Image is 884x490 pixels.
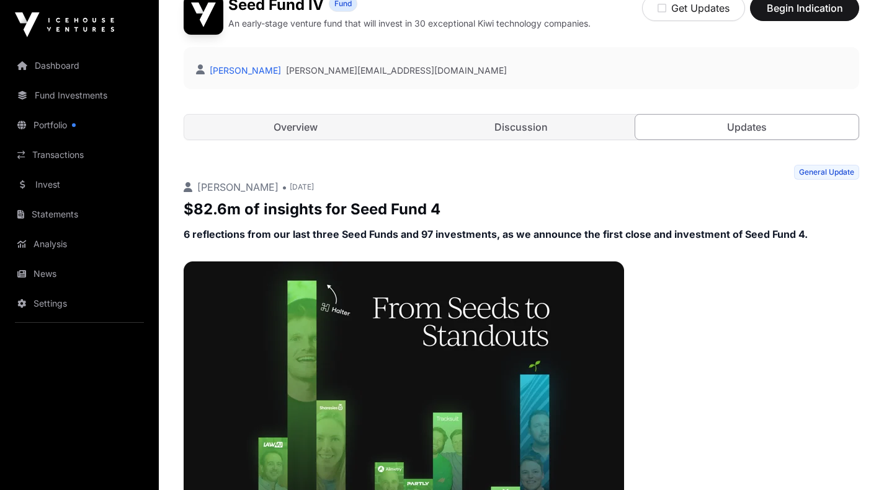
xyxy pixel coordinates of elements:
[184,180,287,195] p: [PERSON_NAME] •
[10,290,149,317] a: Settings
[10,171,149,198] a: Invest
[228,17,591,30] p: An early-stage venture fund that will invest in 30 exceptional Kiwi technology companies.
[290,182,314,192] span: [DATE]
[15,12,114,37] img: Icehouse Ventures Logo
[184,115,408,139] a: Overview
[10,112,149,139] a: Portfolio
[207,65,281,76] a: [PERSON_NAME]
[184,199,859,219] p: $82.6m of insights for Seed Fund 4
[750,7,859,20] a: Begin Indication
[286,64,507,77] a: [PERSON_NAME][EMAIL_ADDRESS][DOMAIN_NAME]
[794,165,859,180] span: General Update
[10,230,149,258] a: Analysis
[635,114,859,140] a: Updates
[10,52,149,79] a: Dashboard
[766,1,844,15] span: Begin Indication
[10,260,149,287] a: News
[184,115,859,139] nav: Tabs
[184,228,808,240] strong: 6 reflections from our last three Seed Funds and 97 investments, as we announce the first close a...
[10,82,149,109] a: Fund Investments
[410,115,633,139] a: Discussion
[10,201,149,228] a: Statements
[10,141,149,168] a: Transactions
[822,431,884,490] iframe: Chat Widget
